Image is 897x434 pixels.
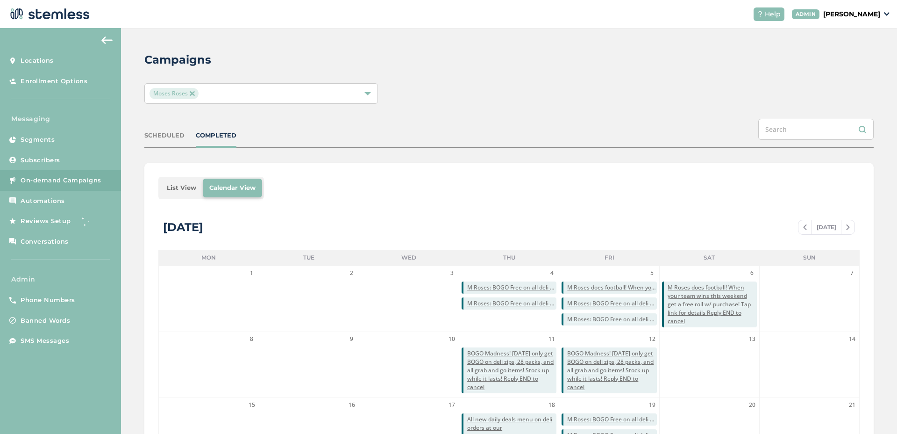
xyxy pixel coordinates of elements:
[847,400,857,410] span: 21
[247,268,256,278] span: 1
[359,250,459,266] li: Wed
[847,268,857,278] span: 7
[144,51,211,68] h2: Campaigns
[648,268,657,278] span: 5
[459,250,559,266] li: Thu
[823,9,880,19] p: [PERSON_NAME]
[21,296,75,305] span: Phone Numbers
[21,217,71,226] span: Reviews Setup
[648,334,657,344] span: 12
[760,250,860,266] li: Sun
[21,156,60,165] span: Subscribers
[884,12,890,16] img: icon_down-arrow-small-66adaf34.svg
[101,36,113,44] img: icon-arrow-back-accent-c549486e.svg
[847,334,857,344] span: 14
[158,250,258,266] li: Mon
[347,268,356,278] span: 2
[447,268,456,278] span: 3
[190,91,194,96] img: icon-close-accent-8a337256.svg
[846,224,850,230] img: icon-chevron-right-bae969c5.svg
[792,9,820,19] div: ADMIN
[765,9,781,19] span: Help
[567,349,656,391] span: BOGO Madness! [DATE] only get BOGO on deli zips, 28 packs, and all grab and go items! Stock up wh...
[467,349,556,391] span: BOGO Madness! [DATE] only get BOGO on deli zips, 28 packs, and all grab and go items! Stock up wh...
[347,334,356,344] span: 9
[467,299,556,308] span: M Roses: BOGO Free on all deli zips [DATE] only! Visit the [GEOGRAPHIC_DATA] location before we r...
[850,389,897,434] iframe: Chat Widget
[21,176,101,185] span: On-demand Campaigns
[149,88,198,99] span: Moses Roses
[559,250,659,266] li: Fri
[757,11,763,17] img: icon-help-white-03924b79.svg
[747,268,757,278] span: 6
[747,334,757,344] span: 13
[78,212,97,231] img: glitter-stars-b7820f95.gif
[567,283,656,292] span: M Roses does football! When your team wins this weekend get a free roll w/ purchase! Tap link for...
[447,400,456,410] span: 17
[144,131,185,140] div: SCHEDULED
[547,268,556,278] span: 4
[203,179,262,197] li: Calendar View
[21,56,54,65] span: Locations
[259,250,359,266] li: Tue
[812,220,841,234] span: [DATE]
[803,224,807,230] img: icon-chevron-left-b8c47ebb.svg
[21,237,69,246] span: Conversations
[7,5,90,23] img: logo-dark-0685b13c.svg
[547,400,556,410] span: 18
[567,299,656,308] span: M Roses: BOGO Free on all deli zips [DATE] only! Visit the [GEOGRAPHIC_DATA] location before we r...
[567,315,656,324] span: M Roses: BOGO Free on all deli zips [DATE] only! Visit the [GEOGRAPHIC_DATA] location before we r...
[21,316,70,325] span: Banned Words
[21,196,65,206] span: Automations
[163,219,203,236] div: [DATE]
[21,135,55,145] span: Segments
[567,415,656,424] span: M Roses: BOGO Free on all deli zips again [DATE] only! Visit the [GEOGRAPHIC_DATA] location befor...
[196,131,236,140] div: COMPLETED
[247,334,256,344] span: 8
[160,179,203,197] li: List View
[747,400,757,410] span: 20
[21,77,87,86] span: Enrollment Options
[758,119,874,140] input: Search
[447,334,456,344] span: 10
[247,400,256,410] span: 15
[659,250,759,266] li: Sat
[347,400,356,410] span: 16
[668,283,757,325] span: M Roses does football! When your team wins this weekend get a free roll w/ purchase! Tap link for...
[21,336,69,346] span: SMS Messages
[547,334,556,344] span: 11
[648,400,657,410] span: 19
[467,283,556,292] span: M Roses: BOGO Free on all deli zips [DATE] only! Visit the [GEOGRAPHIC_DATA] location before we r...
